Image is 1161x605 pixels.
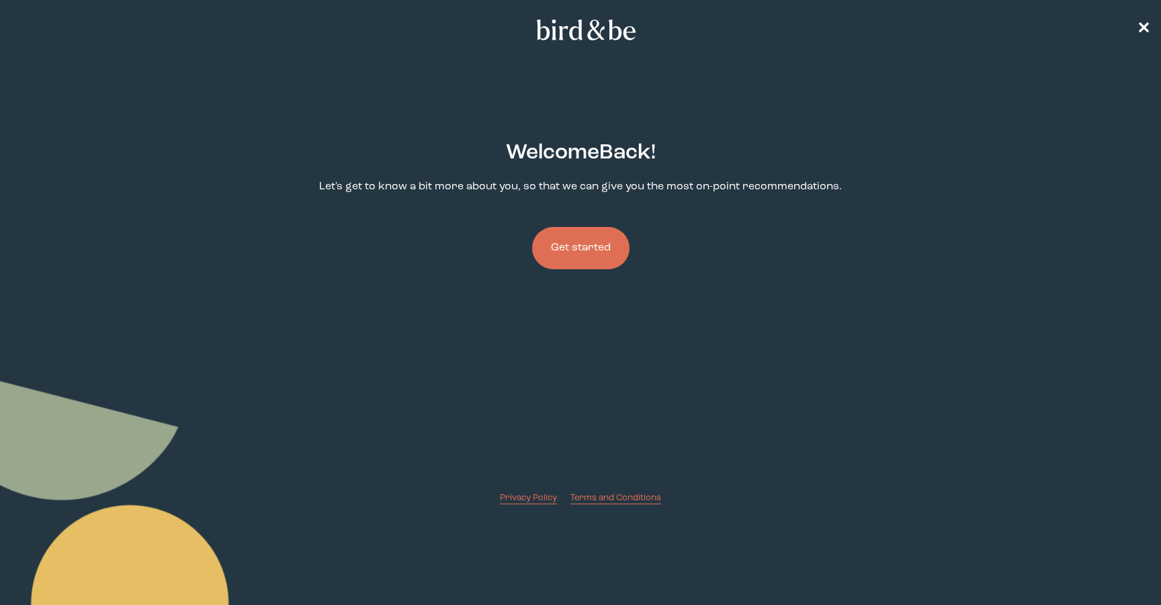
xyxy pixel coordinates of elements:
[500,492,557,504] a: Privacy Policy
[532,227,630,269] button: Get started
[532,205,630,291] a: Get started
[506,138,656,169] h2: Welcome Back !
[1094,542,1148,592] iframe: Gorgias live chat messenger
[1137,18,1150,42] a: ✕
[570,494,661,502] span: Terms and Conditions
[500,494,557,502] span: Privacy Policy
[570,492,661,504] a: Terms and Conditions
[319,179,842,195] p: Let's get to know a bit more about you, so that we can give you the most on-point recommendations.
[1137,21,1150,38] span: ✕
